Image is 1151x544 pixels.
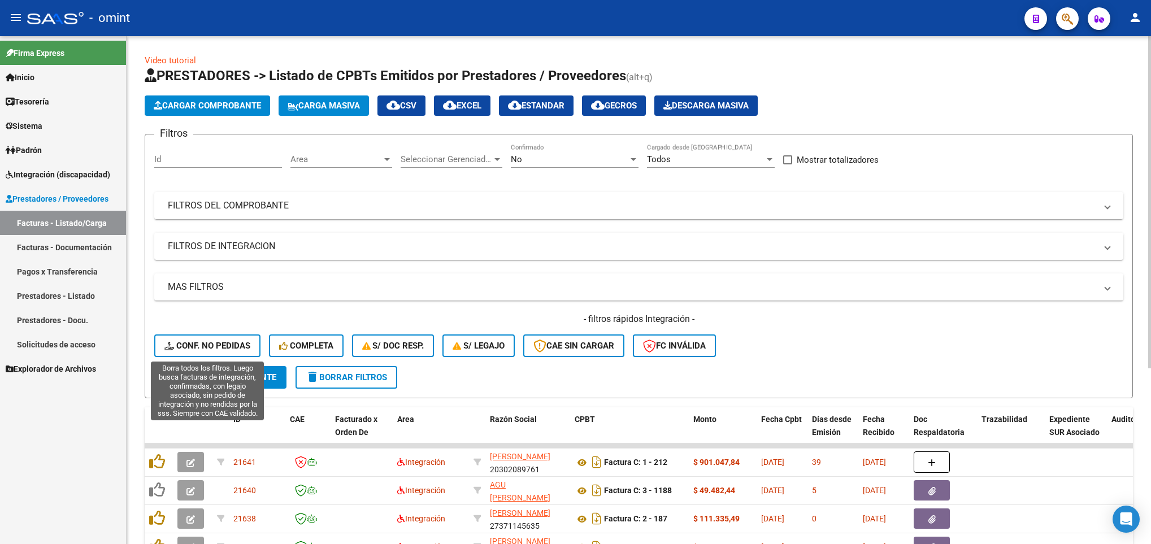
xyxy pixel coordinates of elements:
[490,507,566,530] div: 27371145635
[761,486,784,495] span: [DATE]
[591,98,605,112] mat-icon: cloud_download
[279,341,333,351] span: Completa
[582,95,646,116] button: Gecros
[626,72,653,82] span: (alt+q)
[570,407,689,457] datatable-header-cell: CPBT
[863,514,886,523] span: [DATE]
[490,450,566,474] div: 20302089761
[6,47,64,59] span: Firma Express
[490,452,550,461] span: [PERSON_NAME]
[761,514,784,523] span: [DATE]
[331,407,393,457] datatable-header-cell: Facturado x Orden De
[508,98,522,112] mat-icon: cloud_download
[288,101,360,111] span: Carga Masiva
[6,363,96,375] span: Explorador de Archivos
[761,415,802,424] span: Fecha Cpbt
[443,101,481,111] span: EXCEL
[693,514,740,523] strong: $ 111.335,49
[858,407,909,457] datatable-header-cell: Fecha Recibido
[633,334,716,357] button: FC Inválida
[654,95,758,116] button: Descarga Masiva
[397,458,445,467] span: Integración
[164,370,178,384] mat-icon: search
[285,407,331,457] datatable-header-cell: CAE
[6,95,49,108] span: Tesorería
[393,407,469,457] datatable-header-cell: Area
[757,407,807,457] datatable-header-cell: Fecha Cpbt
[306,370,319,384] mat-icon: delete
[453,341,505,351] span: S/ legajo
[508,101,564,111] span: Estandar
[168,199,1096,212] mat-panel-title: FILTROS DEL COMPROBANTE
[914,415,965,437] span: Doc Respaldatoria
[6,168,110,181] span: Integración (discapacidad)
[591,101,637,111] span: Gecros
[397,415,414,424] span: Area
[812,458,821,467] span: 39
[164,341,250,351] span: Conf. no pedidas
[863,458,886,467] span: [DATE]
[589,481,604,499] i: Descargar documento
[168,240,1096,253] mat-panel-title: FILTROS DE INTEGRACION
[154,125,193,141] h3: Filtros
[154,192,1123,219] mat-expansion-panel-header: FILTROS DEL COMPROBANTE
[797,153,879,167] span: Mostrar totalizadores
[296,366,397,389] button: Borrar Filtros
[145,95,270,116] button: Cargar Comprobante
[145,68,626,84] span: PRESTADORES -> Listado de CPBTs Emitidos por Prestadores / Proveedores
[154,366,286,389] button: Buscar Comprobante
[490,478,566,502] div: 27291199742
[145,55,196,66] a: Video tutorial
[604,486,672,495] strong: Factura C: 3 - 1188
[863,486,886,495] span: [DATE]
[154,233,1123,260] mat-expansion-panel-header: FILTROS DE INTEGRACION
[812,486,816,495] span: 5
[693,458,740,467] strong: $ 901.047,84
[523,334,624,357] button: CAE SIN CARGAR
[9,11,23,24] mat-icon: menu
[442,334,515,357] button: S/ legajo
[689,407,757,457] datatable-header-cell: Monto
[443,98,457,112] mat-icon: cloud_download
[290,154,382,164] span: Area
[397,486,445,495] span: Integración
[168,281,1096,293] mat-panel-title: MAS FILTROS
[812,415,852,437] span: Días desde Emisión
[377,95,425,116] button: CSV
[154,334,260,357] button: Conf. no pedidas
[154,101,261,111] span: Cargar Comprobante
[1111,415,1145,424] span: Auditoria
[1113,506,1140,533] div: Open Intercom Messenger
[1128,11,1142,24] mat-icon: person
[89,6,130,31] span: - omint
[6,193,108,205] span: Prestadores / Proveedores
[6,71,34,84] span: Inicio
[909,407,977,457] datatable-header-cell: Doc Respaldatoria
[154,273,1123,301] mat-expansion-panel-header: MAS FILTROS
[589,453,604,471] i: Descargar documento
[386,101,416,111] span: CSV
[229,407,285,457] datatable-header-cell: ID
[575,415,595,424] span: CPBT
[233,415,241,424] span: ID
[693,415,716,424] span: Monto
[490,508,550,517] span: [PERSON_NAME]
[352,334,435,357] button: S/ Doc Resp.
[362,341,424,351] span: S/ Doc Resp.
[269,334,344,357] button: Completa
[589,510,604,528] i: Descargar documento
[761,458,784,467] span: [DATE]
[397,514,445,523] span: Integración
[693,486,735,495] strong: $ 49.482,44
[663,101,749,111] span: Descarga Masiva
[154,313,1123,325] h4: - filtros rápidos Integración -
[511,154,522,164] span: No
[6,120,42,132] span: Sistema
[401,154,492,164] span: Seleccionar Gerenciador
[6,144,42,156] span: Padrón
[164,372,276,382] span: Buscar Comprobante
[306,372,387,382] span: Borrar Filtros
[643,341,706,351] span: FC Inválida
[386,98,400,112] mat-icon: cloud_download
[977,407,1045,457] datatable-header-cell: Trazabilidad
